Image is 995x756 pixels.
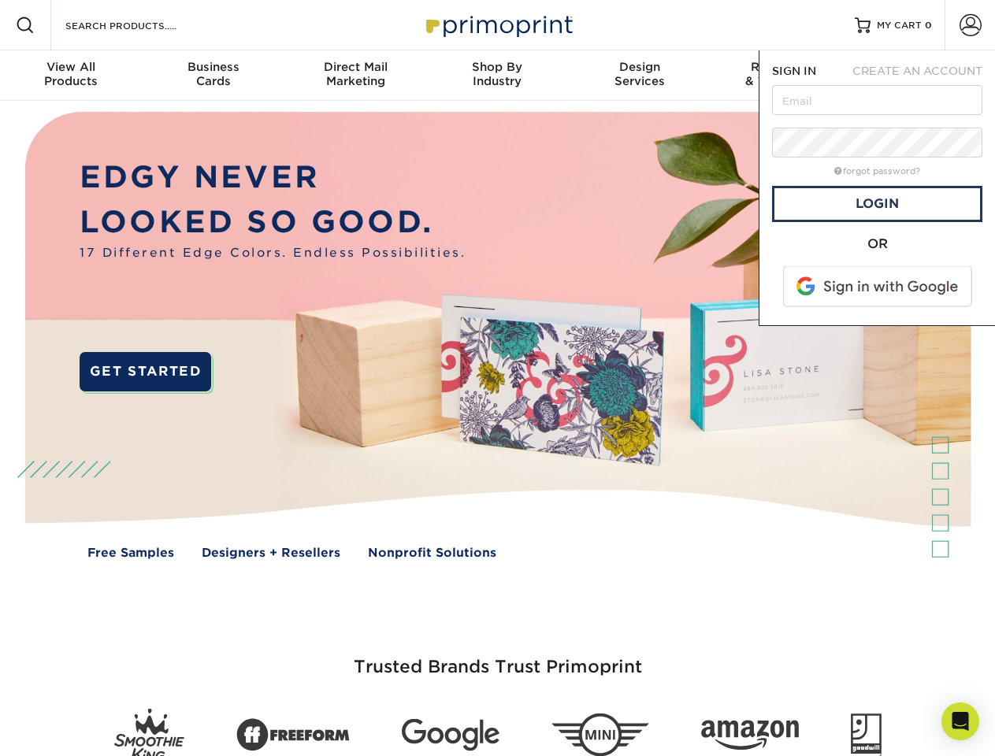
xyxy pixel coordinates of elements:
a: Direct MailMarketing [284,50,426,101]
a: forgot password? [834,166,920,176]
span: Shop By [426,60,568,74]
div: Cards [142,60,284,88]
h3: Trusted Brands Trust Primoprint [37,619,959,696]
a: BusinessCards [142,50,284,101]
iframe: Google Customer Reviews [4,708,134,750]
img: Primoprint [419,8,577,42]
div: Open Intercom Messenger [941,702,979,740]
input: Email [772,85,982,115]
a: Login [772,186,982,222]
div: & Templates [711,60,852,88]
p: EDGY NEVER [80,155,466,200]
span: Design [569,60,711,74]
span: CREATE AN ACCOUNT [852,65,982,77]
input: SEARCH PRODUCTS..... [64,16,217,35]
div: Marketing [284,60,426,88]
a: DesignServices [569,50,711,101]
span: Direct Mail [284,60,426,74]
img: Amazon [701,721,799,750]
img: Goodwill [851,713,882,756]
a: Shop ByIndustry [426,50,568,101]
p: LOOKED SO GOOD. [80,200,466,245]
a: Nonprofit Solutions [368,544,496,562]
img: Google [402,719,499,751]
a: Designers + Resellers [202,544,340,562]
span: 0 [925,20,932,31]
span: 17 Different Edge Colors. Endless Possibilities. [80,244,466,262]
span: Resources [711,60,852,74]
a: Resources& Templates [711,50,852,101]
a: GET STARTED [80,352,211,391]
a: Free Samples [87,544,174,562]
span: Business [142,60,284,74]
span: MY CART [877,19,922,32]
div: Industry [426,60,568,88]
span: SIGN IN [772,65,816,77]
div: OR [772,235,982,254]
div: Services [569,60,711,88]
